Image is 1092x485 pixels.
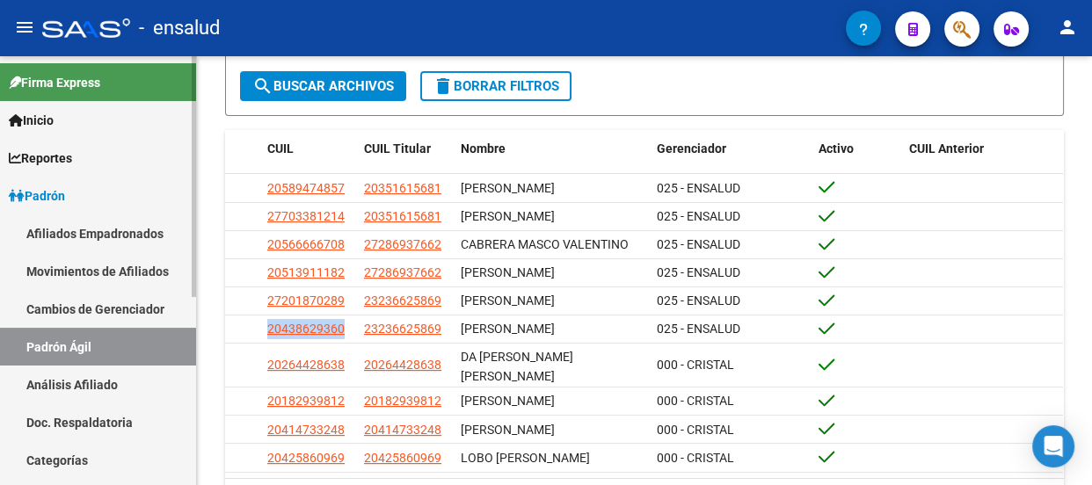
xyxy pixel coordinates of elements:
[9,186,65,206] span: Padrón
[420,71,571,101] button: Borrar Filtros
[461,322,555,336] span: [PERSON_NAME]
[657,451,734,465] span: 000 - CRISTAL
[252,78,394,94] span: Buscar Archivos
[461,451,590,465] span: LOBO [PERSON_NAME]
[364,322,441,336] span: 23236625869
[9,73,100,92] span: Firma Express
[657,394,734,408] span: 000 - CRISTAL
[267,293,345,308] span: 27201870289
[252,76,273,97] mat-icon: search
[9,148,72,168] span: Reportes
[364,141,431,156] span: CUIL Titular
[461,209,555,223] span: [PERSON_NAME]
[461,423,555,437] span: [PERSON_NAME]
[364,181,441,195] span: 20351615681
[461,265,555,279] span: [PERSON_NAME]
[14,17,35,38] mat-icon: menu
[260,130,357,168] datatable-header-cell: CUIL
[267,451,345,465] span: 20425860969
[461,141,506,156] span: Nombre
[267,181,345,195] span: 20589474857
[9,111,54,130] span: Inicio
[454,130,650,168] datatable-header-cell: Nombre
[267,237,345,251] span: 20566666708
[267,209,345,223] span: 27703381214
[657,265,740,279] span: 025 - ENSALUD
[267,322,345,336] span: 20438629360
[657,293,740,308] span: 025 - ENSALUD
[461,350,573,384] span: DA [PERSON_NAME] [PERSON_NAME]
[909,141,984,156] span: CUIL Anterior
[902,130,1063,168] datatable-header-cell: CUIL Anterior
[364,265,441,279] span: 27286937662
[812,130,902,168] datatable-header-cell: Activo
[461,293,555,308] span: [PERSON_NAME]
[461,394,555,408] span: [PERSON_NAME]
[657,423,734,437] span: 000 - CRISTAL
[433,76,454,97] mat-icon: delete
[1057,17,1078,38] mat-icon: person
[1032,425,1074,467] div: Open Intercom Messenger
[819,141,854,156] span: Activo
[364,237,441,251] span: 27286937662
[657,141,726,156] span: Gerenciador
[433,78,559,94] span: Borrar Filtros
[657,322,740,336] span: 025 - ENSALUD
[364,209,441,223] span: 20351615681
[657,209,740,223] span: 025 - ENSALUD
[364,451,441,465] span: 20425860969
[267,394,345,408] span: 20182939812
[364,293,441,308] span: 23236625869
[657,181,740,195] span: 025 - ENSALUD
[267,265,345,279] span: 20513911182
[267,358,345,372] span: 20264428638
[461,237,629,251] span: CABRERA MASCO VALENTINO
[364,394,441,408] span: 20182939812
[357,130,454,168] datatable-header-cell: CUIL Titular
[364,423,441,437] span: 20414733248
[139,9,220,47] span: - ensalud
[650,130,811,168] datatable-header-cell: Gerenciador
[240,71,406,101] button: Buscar Archivos
[267,423,345,437] span: 20414733248
[657,358,734,372] span: 000 - CRISTAL
[657,237,740,251] span: 025 - ENSALUD
[267,141,294,156] span: CUIL
[461,181,555,195] span: [PERSON_NAME]
[364,358,441,372] span: 20264428638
